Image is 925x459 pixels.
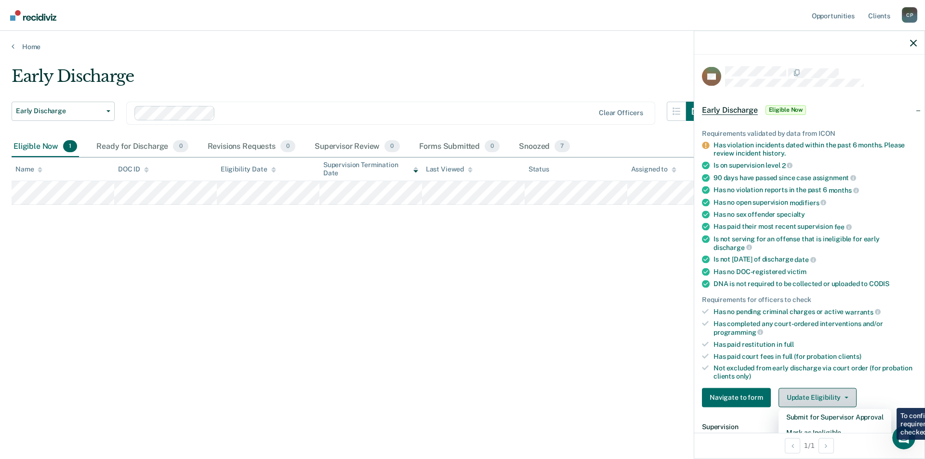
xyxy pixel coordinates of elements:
[714,255,917,264] div: Is not [DATE] of discharge
[15,165,42,173] div: Name
[714,320,917,336] div: Has completed any court-ordered interventions and/or
[845,308,881,315] span: warrants
[784,340,794,348] span: full
[838,352,861,360] span: clients)
[12,42,913,51] a: Home
[714,186,917,195] div: Has no violation reports in the past 6
[323,161,418,177] div: Supervision Termination Date
[702,422,917,431] dt: Supervision
[714,243,752,251] span: discharge
[206,136,297,157] div: Revisions Requests
[787,267,806,275] span: victim
[417,136,502,157] div: Forms Submitted
[702,105,758,115] span: Early Discharge
[892,426,915,449] iframe: Intercom live chat
[694,94,925,125] div: Early DischargeEligible Now
[631,165,676,173] div: Assigned to
[118,165,149,173] div: DOC ID
[63,140,77,153] span: 1
[599,109,643,117] div: Clear officers
[173,140,188,153] span: 0
[902,7,917,23] button: Profile dropdown button
[714,161,917,170] div: Is on supervision level
[517,136,571,157] div: Snoozed
[313,136,402,157] div: Supervisor Review
[902,7,917,23] div: C P
[714,173,917,182] div: 90 days have passed since case
[555,140,569,153] span: 7
[829,186,859,194] span: months
[16,107,103,115] span: Early Discharge
[714,279,917,288] div: DNA is not required to be collected or uploaded to
[779,424,891,440] button: Mark as Ineligible
[766,105,806,115] span: Eligible Now
[794,256,816,263] span: date
[384,140,399,153] span: 0
[777,210,805,218] span: specialty
[714,198,917,207] div: Has no open supervision
[714,328,763,336] span: programming
[779,409,891,424] button: Submit for Supervisor Approval
[782,161,793,169] span: 2
[702,129,917,137] div: Requirements validated by data from ICON
[702,388,775,407] a: Navigate to form link
[694,433,925,458] div: 1 / 1
[714,141,917,157] div: Has violation incidents dated within the past 6 months. Please review incident history.
[714,340,917,348] div: Has paid restitution in
[869,279,889,287] span: CODIS
[529,165,549,173] div: Status
[785,438,800,453] button: Previous Opportunity
[714,307,917,316] div: Has no pending criminal charges or active
[819,438,834,453] button: Next Opportunity
[714,267,917,275] div: Has no DOC-registered
[221,165,276,173] div: Eligibility Date
[834,223,852,231] span: fee
[714,223,917,231] div: Has paid their most recent supervision
[485,140,500,153] span: 0
[280,140,295,153] span: 0
[702,295,917,303] div: Requirements for officers to check
[426,165,473,173] div: Last Viewed
[94,136,190,157] div: Ready for Discharge
[813,174,856,182] span: assignment
[12,66,705,94] div: Early Discharge
[736,372,751,380] span: only)
[714,352,917,360] div: Has paid court fees in full (for probation
[12,136,79,157] div: Eligible Now
[714,364,917,380] div: Not excluded from early discharge via court order (for probation clients
[714,210,917,219] div: Has no sex offender
[779,388,857,407] button: Update Eligibility
[702,388,771,407] button: Navigate to form
[714,235,917,251] div: Is not serving for an offense that is ineligible for early
[10,10,56,21] img: Recidiviz
[790,198,827,206] span: modifiers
